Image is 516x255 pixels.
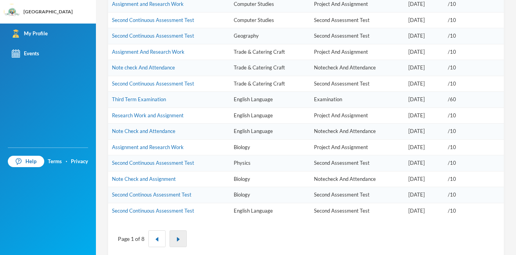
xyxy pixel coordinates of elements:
a: Research Work and Assignment [112,112,184,118]
a: Third Term Examination [112,96,166,102]
td: Second Assessment Test [310,76,404,92]
td: Biology [230,139,310,155]
td: Trade & Catering Craft [230,60,310,76]
div: Events [12,49,39,58]
a: Privacy [71,158,88,166]
td: /10 [444,76,504,92]
td: English Language [230,107,310,124]
td: Examination [310,92,404,108]
td: Second Assessment Test [310,28,404,44]
a: Assignment and Research Work [112,144,184,150]
td: Computer Studies [230,12,310,28]
a: Note Check and Attendance [112,128,175,134]
td: Second Assessment Test [310,187,404,203]
td: [DATE] [404,28,444,44]
td: /10 [444,187,504,203]
td: Second Assessment Test [310,12,404,28]
div: [GEOGRAPHIC_DATA] [23,8,73,15]
td: [DATE] [404,12,444,28]
td: /10 [444,124,504,140]
td: Notecheck And Attendance [310,124,404,140]
a: Second Continuous Assessment Test [112,17,194,23]
td: English Language [230,92,310,108]
div: My Profile [12,29,48,38]
td: /10 [444,203,504,219]
a: Assignment and Research Work [112,1,184,7]
td: /10 [444,12,504,28]
a: Terms [48,158,62,166]
td: Biology [230,171,310,187]
td: Project And Assignment [310,107,404,124]
td: [DATE] [404,187,444,203]
a: Second Continuous Assessment Test [112,160,194,166]
td: Second Assessment Test [310,155,404,171]
td: Physics [230,155,310,171]
td: [DATE] [404,76,444,92]
td: /10 [444,44,504,60]
td: /10 [444,139,504,155]
td: Notecheck And Attendance [310,60,404,76]
td: /10 [444,60,504,76]
td: Notecheck And Attendance [310,171,404,187]
a: Assignment And Research Work [112,49,184,55]
td: English Language [230,124,310,140]
td: [DATE] [404,92,444,108]
td: Second Assessment Test [310,203,404,219]
td: [DATE] [404,171,444,187]
td: Trade & Catering Craft [230,44,310,60]
a: Note check And Attendance [112,64,175,71]
td: [DATE] [404,107,444,124]
td: Project And Assignment [310,44,404,60]
a: Help [8,156,44,168]
td: [DATE] [404,124,444,140]
td: [DATE] [404,203,444,219]
td: /60 [444,92,504,108]
div: Page 1 of 8 [118,235,144,243]
a: Second Continuous Assessment Test [112,208,194,214]
a: Second Continuous Assessment Test [112,33,194,39]
td: Geography [230,28,310,44]
a: Second Continuous Assessment Test [112,80,194,87]
td: Project And Assignment [310,139,404,155]
img: logo [4,4,20,20]
a: Second Continous Assessment Test [112,191,191,198]
td: [DATE] [404,139,444,155]
td: [DATE] [404,60,444,76]
td: /10 [444,171,504,187]
td: [DATE] [404,155,444,171]
td: /10 [444,155,504,171]
td: /10 [444,107,504,124]
td: Trade & Catering Craft [230,76,310,92]
td: English Language [230,203,310,219]
td: Biology [230,187,310,203]
td: [DATE] [404,44,444,60]
div: · [66,158,67,166]
td: /10 [444,28,504,44]
a: Note Check and Assignment [112,176,176,182]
